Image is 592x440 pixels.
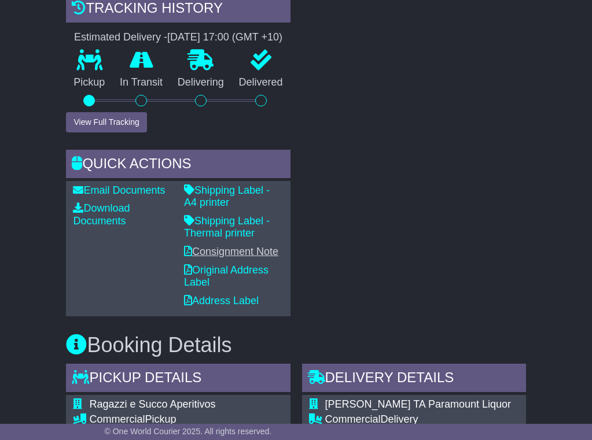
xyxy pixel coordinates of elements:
a: Shipping Label - A4 printer [184,184,270,209]
p: Delivering [170,76,231,89]
div: [DATE] 17:00 (GMT +10) [167,31,282,44]
p: Pickup [66,76,112,89]
span: Ragazzi e Succo Aperitivos [89,398,215,410]
a: Shipping Label - Thermal printer [184,215,270,239]
span: © One World Courier 2025. All rights reserved. [105,427,272,436]
p: In Transit [112,76,170,89]
div: Delivery [325,413,519,426]
h3: Booking Details [66,334,525,357]
span: [PERSON_NAME] TA Paramount Liquor [325,398,511,410]
a: Original Address Label [184,264,269,289]
div: Delivery Details [302,364,526,395]
a: Address Label [184,295,259,306]
div: Estimated Delivery - [66,31,290,44]
div: Pickup [89,413,274,426]
div: Quick Actions [66,150,290,181]
span: Commercial [325,413,381,425]
button: View Full Tracking [66,112,146,132]
p: Delivered [231,76,291,89]
div: Pickup Details [66,364,290,395]
span: Commercial [89,413,145,425]
a: Download Documents [73,202,130,227]
a: Email Documents [73,184,165,196]
a: Consignment Note [184,246,278,257]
